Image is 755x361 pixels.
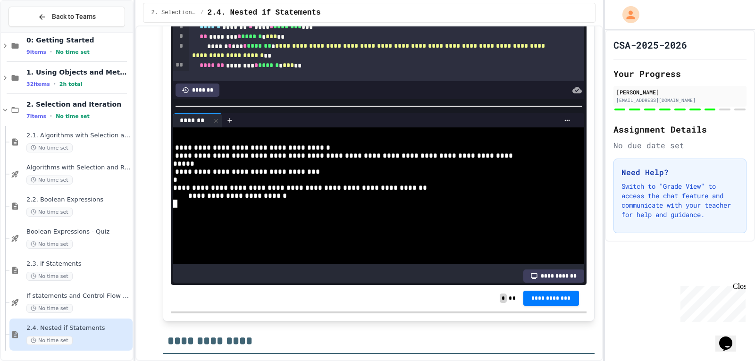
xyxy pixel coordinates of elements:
span: 2h total [59,81,83,87]
span: No time set [26,304,73,313]
span: 0: Getting Started [26,36,131,44]
span: No time set [26,176,73,185]
span: 2. Selection and Iteration [151,9,196,17]
div: [PERSON_NAME] [616,88,744,96]
h2: Your Progress [613,67,747,80]
span: • [50,48,52,56]
iframe: chat widget [715,323,746,352]
span: 2.1. Algorithms with Selection and Repetition [26,132,131,140]
span: • [50,112,52,120]
span: No time set [56,113,90,119]
span: No time set [26,272,73,281]
span: / [200,9,203,17]
div: My Account [612,4,642,25]
iframe: chat widget [677,282,746,322]
span: 2. Selection and Iteration [26,100,131,109]
h3: Need Help? [621,167,738,178]
span: 7 items [26,113,46,119]
span: If statements and Control Flow - Quiz [26,292,131,300]
div: [EMAIL_ADDRESS][DOMAIN_NAME] [616,97,744,104]
span: • [54,80,56,88]
span: 32 items [26,81,50,87]
span: No time set [26,208,73,217]
span: No time set [26,240,73,249]
div: No due date set [613,140,747,151]
span: No time set [56,49,90,55]
button: Back to Teams [8,7,125,27]
p: Switch to "Grade View" to access the chat feature and communicate with your teacher for help and ... [621,182,738,219]
span: 9 items [26,49,46,55]
span: 1. Using Objects and Methods [26,68,131,76]
span: No time set [26,336,73,345]
span: 2.2. Boolean Expressions [26,196,131,204]
span: Algorithms with Selection and Repetition - Topic 2.1 [26,164,131,172]
div: Chat with us now!Close [4,4,65,60]
h2: Assignment Details [613,123,747,136]
span: No time set [26,143,73,152]
span: 2.4. Nested if Statements [26,324,131,332]
span: 2.3. if Statements [26,260,131,268]
span: Boolean Expressions - Quiz [26,228,131,236]
h1: CSA-2025-2026 [613,38,687,51]
span: 2.4. Nested if Statements [208,7,321,18]
span: Back to Teams [52,12,96,22]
